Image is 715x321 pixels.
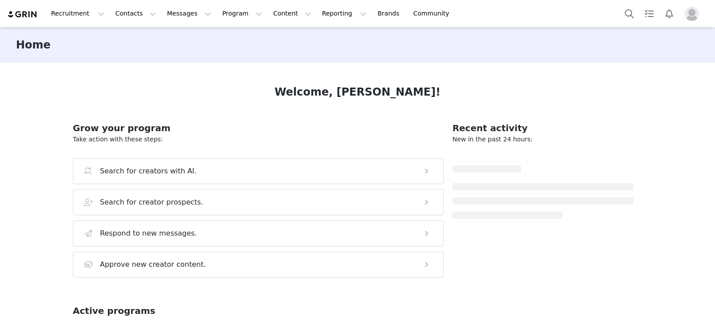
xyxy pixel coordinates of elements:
img: placeholder-profile.jpg [685,7,699,21]
h3: Respond to new messages. [100,228,197,239]
img: grin logo [7,10,38,19]
button: Respond to new messages. [73,221,444,246]
h2: Recent activity [453,121,633,135]
h3: Home [16,37,51,53]
button: Program [217,4,267,24]
p: New in the past 24 hours: [453,135,633,144]
a: Tasks [640,4,659,24]
button: Contacts [110,4,161,24]
h1: Welcome, [PERSON_NAME]! [274,84,441,100]
button: Content [268,4,316,24]
button: Recruitment [46,4,110,24]
button: Approve new creator content. [73,252,444,277]
p: Take action with these steps: [73,135,444,144]
button: Search for creator prospects. [73,189,444,215]
button: Search [620,4,639,24]
h3: Approve new creator content. [100,259,206,270]
a: Brands [372,4,407,24]
button: Search for creators with AI. [73,158,444,184]
h3: Search for creator prospects. [100,197,203,208]
button: Reporting [317,4,372,24]
button: Profile [679,7,708,21]
h2: Grow your program [73,121,444,135]
a: Community [408,4,459,24]
h2: Active programs [73,304,155,317]
h3: Search for creators with AI. [100,166,197,177]
button: Messages [162,4,216,24]
button: Notifications [659,4,679,24]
